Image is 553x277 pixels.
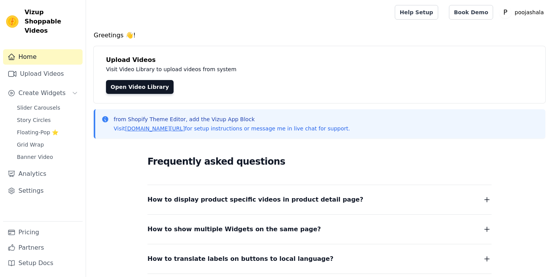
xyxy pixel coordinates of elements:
[3,66,83,82] a: Upload Videos
[3,85,83,101] button: Create Widgets
[449,5,493,20] a: Book Demo
[147,254,333,264] span: How to translate labels on buttons to local language?
[512,5,547,19] p: poojashala
[147,254,492,264] button: How to translate labels on buttons to local language?
[12,127,83,138] a: Floating-Pop ⭐
[147,224,492,235] button: How to show multiple Widgets on the same page?
[12,152,83,162] a: Banner Video
[3,49,83,65] a: Home
[17,141,44,149] span: Grid Wrap
[499,5,547,19] button: P poojashala
[18,88,66,98] span: Create Widgets
[17,153,53,161] span: Banner Video
[25,8,79,35] span: Vizup Shoppable Videos
[6,15,18,28] img: Vizup
[147,194,492,205] button: How to display product specific videos in product detail page?
[114,125,350,132] p: Visit for setup instructions or message me in live chat for support.
[3,166,83,182] a: Analytics
[3,183,83,199] a: Settings
[17,128,58,136] span: Floating-Pop ⭐
[114,115,350,123] p: from Shopify Theme Editor, add the Vizup App Block
[94,31,545,40] h4: Greetings 👋!
[147,224,321,235] span: How to show multiple Widgets on the same page?
[3,225,83,240] a: Pricing
[106,65,450,74] p: Visit Video Library to upload videos from system
[503,8,507,16] text: P
[3,240,83,255] a: Partners
[106,55,533,65] h4: Upload Videos
[106,80,174,94] a: Open Video Library
[12,115,83,125] a: Story Circles
[17,104,60,112] span: Slider Carousels
[147,154,492,169] h2: Frequently asked questions
[12,139,83,150] a: Grid Wrap
[395,5,438,20] a: Help Setup
[125,125,185,132] a: [DOMAIN_NAME][URL]
[147,194,363,205] span: How to display product specific videos in product detail page?
[12,102,83,113] a: Slider Carousels
[17,116,51,124] span: Story Circles
[3,255,83,271] a: Setup Docs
